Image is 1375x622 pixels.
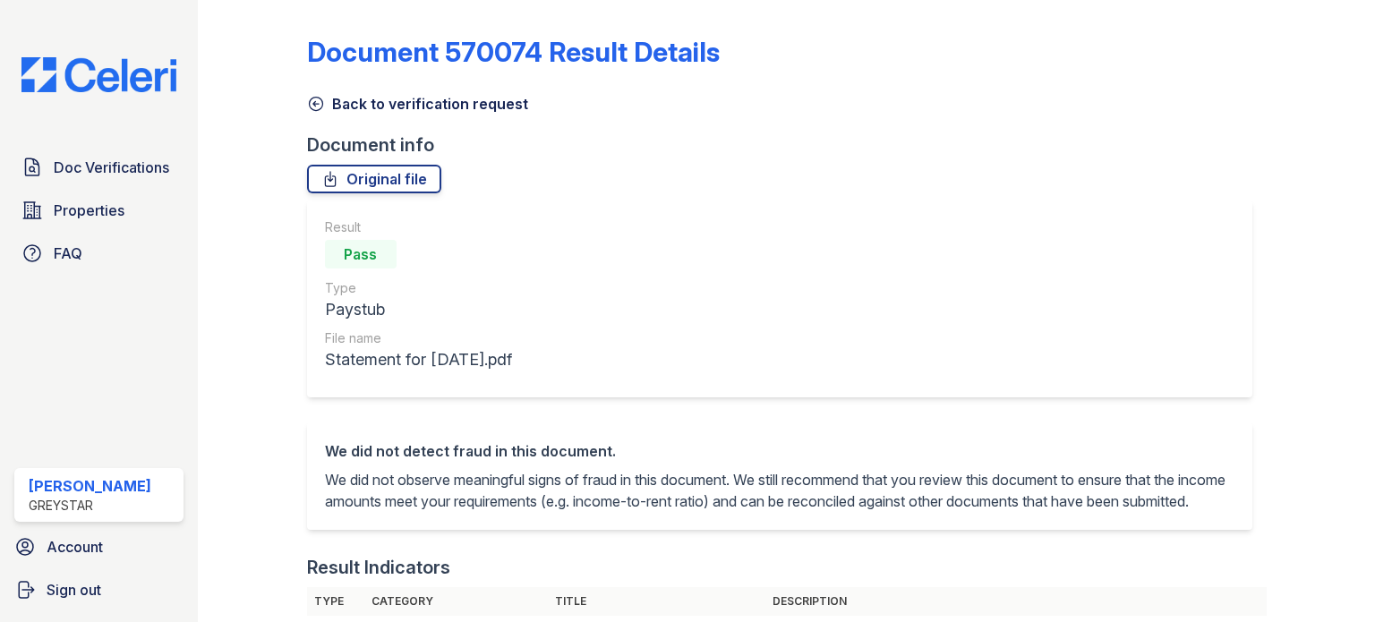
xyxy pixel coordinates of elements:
a: Document 570074 Result Details [307,36,720,68]
div: Greystar [29,497,151,515]
div: Statement for [DATE].pdf [325,347,512,372]
a: Sign out [7,572,191,608]
img: CE_Logo_Blue-a8612792a0a2168367f1c8372b55b34899dd931a85d93a1a3d3e32e68fde9ad4.png [7,57,191,92]
div: Result [325,218,512,236]
a: Account [7,529,191,565]
div: [PERSON_NAME] [29,475,151,497]
p: We did not observe meaningful signs of fraud in this document. We still recommend that you review... [325,469,1234,512]
div: Document info [307,132,1267,158]
a: Properties [14,192,184,228]
div: Pass [325,240,397,268]
a: FAQ [14,235,184,271]
span: Properties [54,200,124,221]
th: Type [307,587,364,616]
span: Doc Verifications [54,157,169,178]
div: We did not detect fraud in this document. [325,440,1234,462]
span: Sign out [47,579,101,601]
a: Original file [307,165,441,193]
th: Category [364,587,548,616]
div: Result Indicators [307,555,450,580]
span: Account [47,536,103,558]
div: Paystub [325,297,512,322]
div: File name [325,329,512,347]
a: Back to verification request [307,93,528,115]
div: Type [325,279,512,297]
a: Doc Verifications [14,149,184,185]
span: FAQ [54,243,82,264]
th: Title [548,587,766,616]
th: Description [765,587,1266,616]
